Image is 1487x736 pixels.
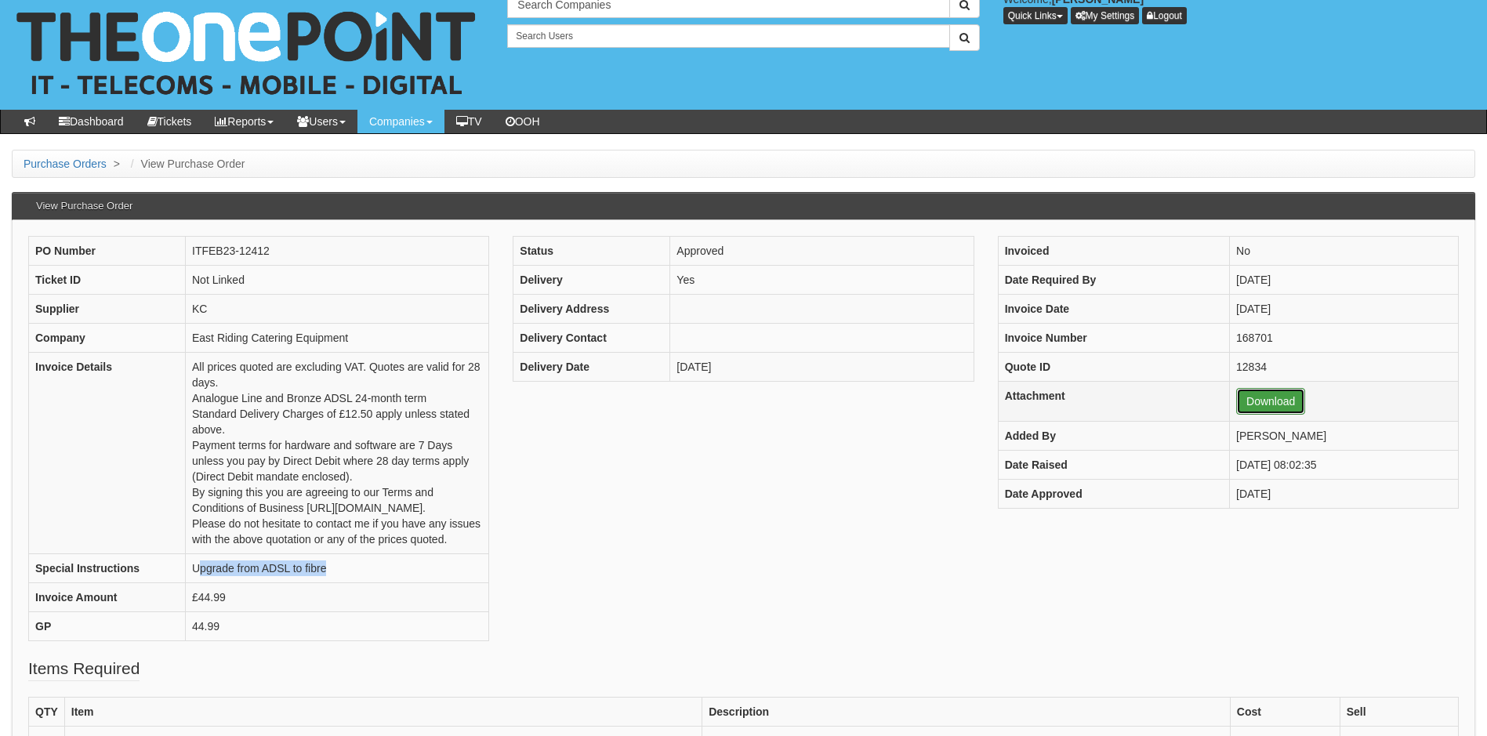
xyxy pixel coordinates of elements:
[186,612,489,641] td: 44.99
[1230,353,1459,382] td: 12834
[1230,698,1340,727] th: Cost
[127,156,245,172] li: View Purchase Order
[1230,237,1459,266] td: No
[29,554,186,583] th: Special Instructions
[64,698,702,727] th: Item
[670,353,974,382] td: [DATE]
[998,353,1229,382] th: Quote ID
[1071,7,1140,24] a: My Settings
[1230,324,1459,353] td: 168701
[1230,451,1459,480] td: [DATE] 08:02:35
[998,451,1229,480] th: Date Raised
[513,295,670,324] th: Delivery Address
[1340,698,1458,727] th: Sell
[357,110,444,133] a: Companies
[513,353,670,382] th: Delivery Date
[444,110,494,133] a: TV
[29,698,65,727] th: QTY
[28,193,140,219] h3: View Purchase Order
[494,110,552,133] a: OOH
[186,266,489,295] td: Not Linked
[1230,480,1459,509] td: [DATE]
[285,110,357,133] a: Users
[29,295,186,324] th: Supplier
[998,266,1229,295] th: Date Required By
[47,110,136,133] a: Dashboard
[998,295,1229,324] th: Invoice Date
[29,324,186,353] th: Company
[136,110,204,133] a: Tickets
[1236,388,1305,415] a: Download
[29,612,186,641] th: GP
[28,657,140,681] legend: Items Required
[513,266,670,295] th: Delivery
[29,266,186,295] th: Ticket ID
[186,237,489,266] td: ITFEB23-12412
[1003,7,1068,24] button: Quick Links
[513,237,670,266] th: Status
[1230,266,1459,295] td: [DATE]
[507,24,949,48] input: Search Users
[186,554,489,583] td: Upgrade from ADSL to fibre
[110,158,124,170] span: >
[186,324,489,353] td: East Riding Catering Equipment
[186,583,489,612] td: £44.99
[1230,422,1459,451] td: [PERSON_NAME]
[998,480,1229,509] th: Date Approved
[186,353,489,554] td: All prices quoted are excluding VAT. Quotes are valid for 28 days. Analogue Line and Bronze ADSL ...
[29,237,186,266] th: PO Number
[29,353,186,554] th: Invoice Details
[29,583,186,612] th: Invoice Amount
[998,237,1229,266] th: Invoiced
[670,266,974,295] td: Yes
[998,422,1229,451] th: Added By
[513,324,670,353] th: Delivery Contact
[1142,7,1187,24] a: Logout
[203,110,285,133] a: Reports
[702,698,1231,727] th: Description
[24,158,107,170] a: Purchase Orders
[1230,295,1459,324] td: [DATE]
[998,382,1229,422] th: Attachment
[186,295,489,324] td: KC
[670,237,974,266] td: Approved
[998,324,1229,353] th: Invoice Number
